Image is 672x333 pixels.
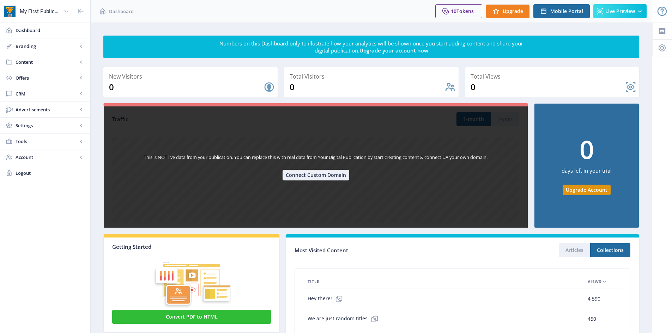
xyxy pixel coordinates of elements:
[605,8,635,14] span: Live Preview
[588,295,600,303] span: 4,590
[16,122,78,129] span: Settings
[112,310,271,324] button: Convert PDF to HTML
[16,90,78,97] span: CRM
[16,27,85,34] span: Dashboard
[563,185,611,195] button: Upgrade Account
[109,72,275,81] div: New Visitors
[533,4,590,18] button: Mobile Portal
[559,243,590,257] button: Articles
[588,315,596,323] span: 450
[112,243,271,250] div: Getting Started
[435,4,482,18] button: 10Tokens
[219,40,524,54] div: Numbers on this Dashboard only to illustrate how your analytics will be shown once you start addi...
[456,8,474,14] span: Tokens
[295,245,462,256] div: Most Visited Content
[16,58,78,66] span: Content
[359,47,428,54] a: Upgrade your account now
[290,81,444,93] div: 0
[283,170,349,180] button: Connect Custom Domain
[109,81,264,93] div: 0
[112,250,271,308] img: graphic
[16,169,85,177] span: Logout
[16,138,78,145] span: Tools
[550,8,583,14] span: Mobile Portal
[308,292,346,306] span: Hey there!
[590,243,630,257] button: Collections
[16,106,78,113] span: Advertisements
[562,162,612,185] div: days left in your trial
[503,8,523,14] span: Upgrade
[16,74,78,81] span: Offers
[4,6,16,17] img: app-icon.png
[486,4,530,18] button: Upgrade
[16,154,78,161] span: Account
[593,4,647,18] button: Live Preview
[16,43,78,50] span: Branding
[308,277,319,286] span: Title
[308,312,382,326] span: We are just random titles
[580,136,594,162] div: 0
[588,277,601,286] span: Views
[20,4,61,19] div: My First Publication
[290,72,455,81] div: Total Visitors
[109,8,134,15] span: Dashboard
[144,154,488,170] div: This is NOT live data from your publication. You can replace this with real data from Your Digita...
[471,81,625,93] div: 0
[471,72,636,81] div: Total Views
